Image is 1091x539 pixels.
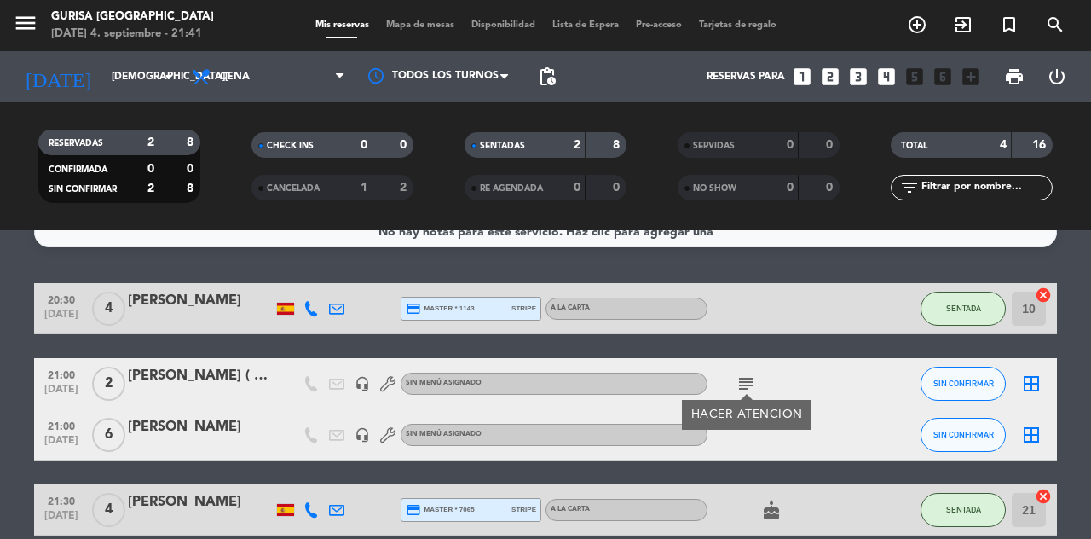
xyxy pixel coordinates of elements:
span: [DATE] [40,384,83,403]
i: add_circle_outline [907,14,927,35]
i: menu [13,10,38,36]
span: SENTADA [946,304,981,313]
span: Reservas para [707,71,785,83]
span: [DATE] [40,309,83,328]
span: [DATE] [40,510,83,530]
div: [PERSON_NAME] [128,491,273,513]
strong: 16 [1032,139,1049,151]
strong: 8 [187,136,197,148]
span: master * 7065 [406,502,475,518]
i: arrow_drop_down [159,67,179,87]
span: SIN CONFIRMAR [933,379,994,388]
strong: 0 [613,182,623,194]
i: subject [736,374,756,394]
button: SIN CONFIRMAR [921,418,1006,452]
span: Mapa de mesas [378,20,463,30]
i: cancel [1035,488,1052,505]
strong: 1 [361,182,367,194]
i: search [1045,14,1065,35]
span: 21:30 [40,490,83,510]
i: exit_to_app [953,14,973,35]
strong: 0 [400,139,410,151]
strong: 0 [826,139,836,151]
i: headset_mic [355,376,370,391]
i: looks_two [819,66,841,88]
span: SERVIDAS [693,142,735,150]
span: CONFIRMADA [49,165,107,174]
button: menu [13,10,38,42]
span: 2 [92,367,125,401]
strong: 0 [147,163,154,175]
strong: 2 [574,139,580,151]
span: print [1004,67,1025,87]
button: SENTADA [921,292,1006,326]
i: looks_6 [932,66,954,88]
span: CHECK INS [267,142,314,150]
strong: 2 [400,182,410,194]
span: Tarjetas de regalo [690,20,785,30]
i: [DATE] [13,58,103,96]
span: pending_actions [537,67,557,87]
input: Filtrar por nombre... [920,178,1052,197]
span: SENTADA [946,505,981,514]
div: [PERSON_NAME] [128,416,273,438]
span: Disponibilidad [463,20,544,30]
span: NO SHOW [693,184,736,193]
i: credit_card [406,502,421,518]
div: LOG OUT [1036,51,1078,102]
i: headset_mic [355,427,370,443]
span: 20:30 [40,289,83,309]
span: stripe [511,303,536,314]
span: Pre-acceso [627,20,690,30]
i: credit_card [406,301,421,316]
strong: 8 [187,183,197,194]
div: [PERSON_NAME] [128,290,273,312]
span: Lista de Espera [544,20,627,30]
span: Mis reservas [307,20,378,30]
i: cancel [1035,287,1052,304]
i: border_all [1021,374,1042,394]
i: looks_5 [903,66,926,88]
span: [DATE] [40,435,83,455]
i: add_box [960,66,982,88]
span: 6 [92,418,125,452]
div: [DATE] 4. septiembre - 21:41 [51,26,214,43]
i: looks_one [791,66,813,88]
span: SENTADAS [480,142,525,150]
span: Cena [220,71,250,83]
span: CANCELADA [267,184,320,193]
strong: 0 [187,163,197,175]
strong: 8 [613,139,623,151]
span: 21:00 [40,415,83,435]
button: SENTADA [921,493,1006,527]
strong: 0 [574,182,580,194]
i: border_all [1021,425,1042,445]
strong: 2 [147,136,154,148]
span: RESERVADAS [49,139,103,148]
span: SIN CONFIRMAR [933,430,994,439]
span: Sin menú asignado [406,431,482,438]
div: [PERSON_NAME] ( amiga barri) [128,365,273,387]
strong: 0 [787,182,794,194]
div: HACER ATENCION [691,406,803,424]
strong: 4 [1000,139,1007,151]
i: looks_3 [847,66,869,88]
i: looks_4 [875,66,898,88]
span: Sin menú asignado [406,380,482,386]
span: stripe [511,504,536,515]
span: A LA CARTA [551,506,590,513]
div: No hay notas para este servicio. Haz clic para agregar una [378,223,713,242]
span: master * 1143 [406,301,475,316]
i: turned_in_not [999,14,1019,35]
span: SIN CONFIRMAR [49,185,117,194]
i: filter_list [899,177,920,198]
div: Gurisa [GEOGRAPHIC_DATA] [51,9,214,26]
strong: 0 [361,139,367,151]
span: RE AGENDADA [480,184,543,193]
i: power_settings_new [1047,67,1067,87]
span: 4 [92,493,125,527]
span: A LA CARTA [551,304,590,311]
span: 21:00 [40,364,83,384]
strong: 0 [826,182,836,194]
strong: 0 [787,139,794,151]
